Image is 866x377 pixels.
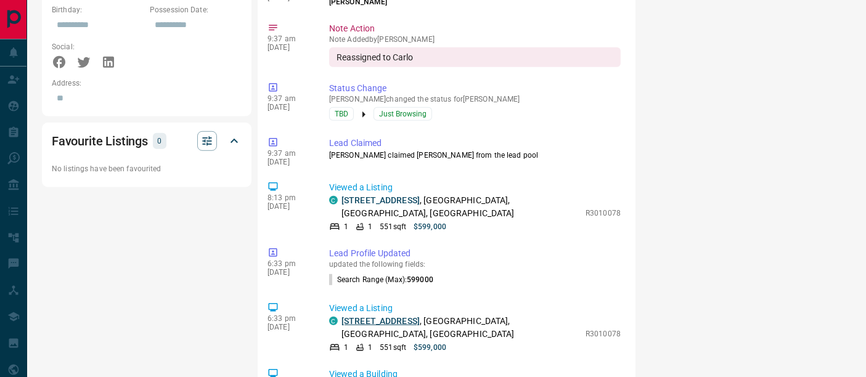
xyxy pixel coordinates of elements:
p: Viewed a Listing [329,181,621,194]
p: Search Range (Max) : [329,274,433,285]
p: [DATE] [268,323,311,331]
span: Just Browsing [379,108,427,120]
div: Favourite Listings0 [52,126,242,156]
span: TBD [335,108,348,120]
p: Lead Profile Updated [329,247,621,260]
p: 1 [368,221,372,232]
a: [STREET_ADDRESS] [341,316,420,326]
p: 551 sqft [380,342,406,353]
h2: Favourite Listings [52,131,148,151]
p: 9:37 am [268,34,311,43]
p: 1 [344,342,348,353]
p: Note Added by [PERSON_NAME] [329,35,621,44]
p: $599,000 [414,221,446,232]
span: 599000 [407,275,433,284]
p: Possession Date: [150,4,242,15]
div: Reassigned to Carlo [329,47,621,67]
p: [DATE] [268,202,311,211]
p: updated the following fields: [329,260,621,269]
p: 6:33 pm [268,259,311,268]
a: [STREET_ADDRESS] [341,195,420,205]
p: No listings have been favourited [52,163,242,174]
p: [PERSON_NAME] claimed [PERSON_NAME] from the lead pool [329,150,621,161]
p: , [GEOGRAPHIC_DATA], [GEOGRAPHIC_DATA], [GEOGRAPHIC_DATA] [341,194,579,220]
p: [DATE] [268,103,311,111]
p: Viewed a Listing [329,302,621,315]
p: Note Action [329,22,621,35]
p: $599,000 [414,342,446,353]
p: Lead Claimed [329,137,621,150]
p: , [GEOGRAPHIC_DATA], [GEOGRAPHIC_DATA], [GEOGRAPHIC_DATA] [341,315,579,341]
p: [DATE] [268,158,311,166]
p: R3010078 [586,208,621,219]
p: Status Change [329,82,621,95]
p: 8:13 pm [268,193,311,202]
p: Address: [52,78,242,89]
p: 1 [368,342,372,353]
p: [DATE] [268,43,311,52]
div: condos.ca [329,196,338,205]
p: [PERSON_NAME] changed the status for [PERSON_NAME] [329,95,621,103]
div: condos.ca [329,317,338,325]
p: 9:37 am [268,149,311,158]
p: Social: [52,41,144,52]
p: 551 sqft [380,221,406,232]
p: 6:33 pm [268,314,311,323]
p: 0 [157,134,163,148]
p: [DATE] [268,268,311,277]
p: 1 [344,221,348,232]
p: 9:37 am [268,94,311,103]
p: R3010078 [586,328,621,339]
p: Birthday: [52,4,144,15]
